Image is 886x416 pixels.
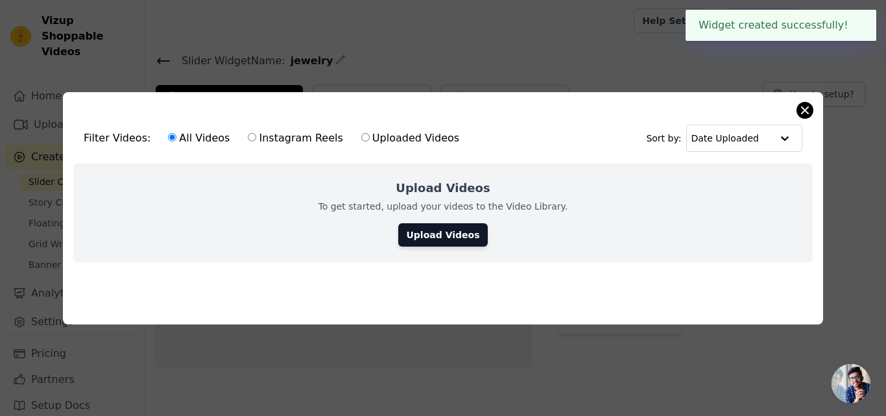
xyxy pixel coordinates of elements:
[686,10,876,41] div: Widget created successfully!
[797,103,813,118] button: Close modal
[318,200,568,213] p: To get started, upload your videos to the Video Library.
[247,130,343,147] label: Instagram Reels
[848,18,863,33] button: Close
[167,130,230,147] label: All Videos
[84,123,466,153] div: Filter Videos:
[832,364,870,403] div: Open chat
[396,179,490,197] h2: Upload Videos
[398,223,487,247] a: Upload Videos
[646,125,802,152] div: Sort by:
[361,130,460,147] label: Uploaded Videos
